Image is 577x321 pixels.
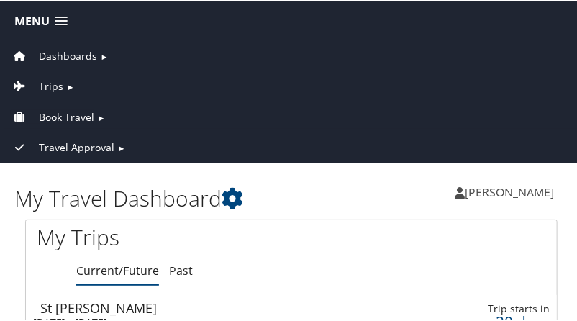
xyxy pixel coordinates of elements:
span: ► [117,141,125,152]
span: Travel Approval [39,138,114,154]
span: ► [100,50,108,60]
a: Menu [7,8,75,32]
div: Trip starts in [432,301,550,314]
span: [PERSON_NAME] [465,183,554,199]
span: Menu [14,13,50,27]
a: Dashboards [11,48,97,61]
a: Travel Approval [11,139,114,153]
a: Trips [11,78,63,91]
span: ► [66,80,74,91]
span: ► [97,111,105,122]
div: St [PERSON_NAME] [40,300,372,313]
h1: My Travel Dashboard [14,182,291,212]
span: Trips [39,77,63,93]
a: [PERSON_NAME] [455,169,568,212]
a: Book Travel [11,109,94,122]
a: Past [169,261,193,277]
span: Dashboards [39,47,97,63]
a: Current/Future [76,261,159,277]
span: Book Travel [39,108,94,124]
h1: My Trips [37,221,281,251]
